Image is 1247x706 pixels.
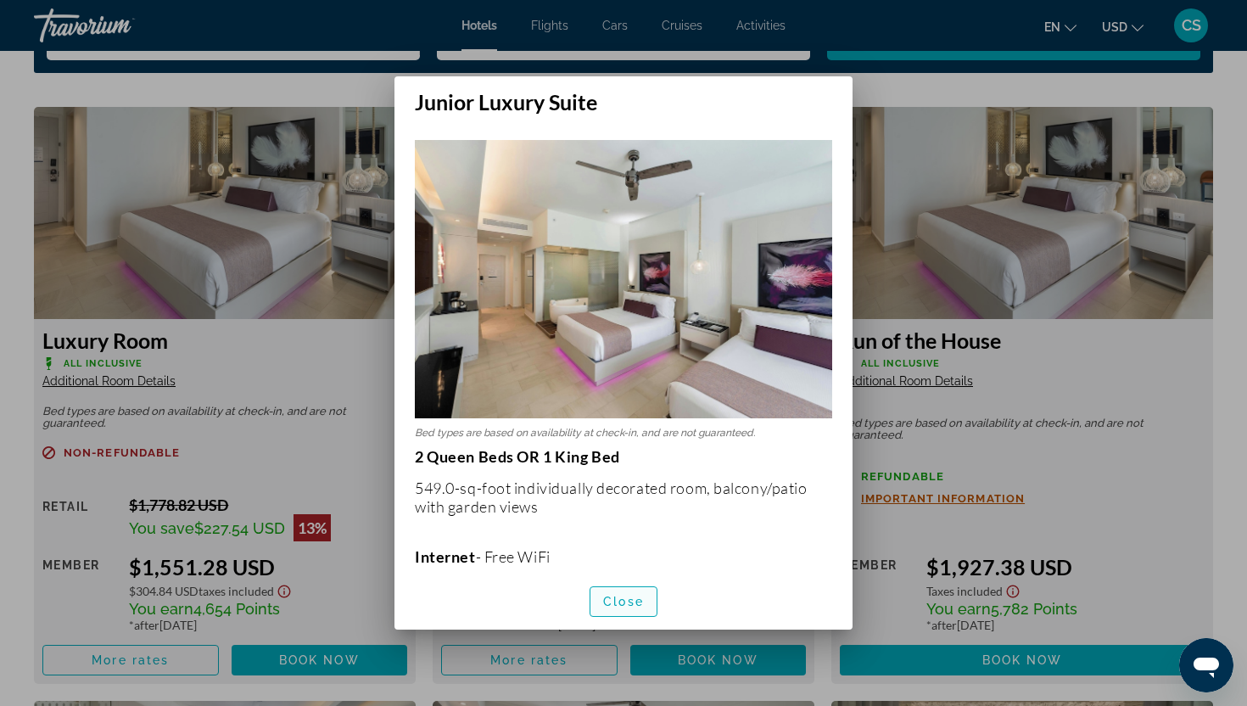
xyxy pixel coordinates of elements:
span: Close [603,595,644,608]
iframe: Button to launch messaging window [1179,638,1233,692]
b: Internet [415,547,476,566]
p: 549.0-sq-foot individually decorated room, balcony/patio with garden views [415,479,832,516]
strong: 2 Queen Beds OR 1 King Bed [415,447,620,466]
img: Junior Luxury Suite [415,140,832,418]
p: - Free WiFi [415,547,832,566]
p: Bed types are based on availability at check-in, and are not guaranteed. [415,427,832,439]
button: Close [590,586,657,617]
h2: Junior Luxury Suite [394,76,853,115]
